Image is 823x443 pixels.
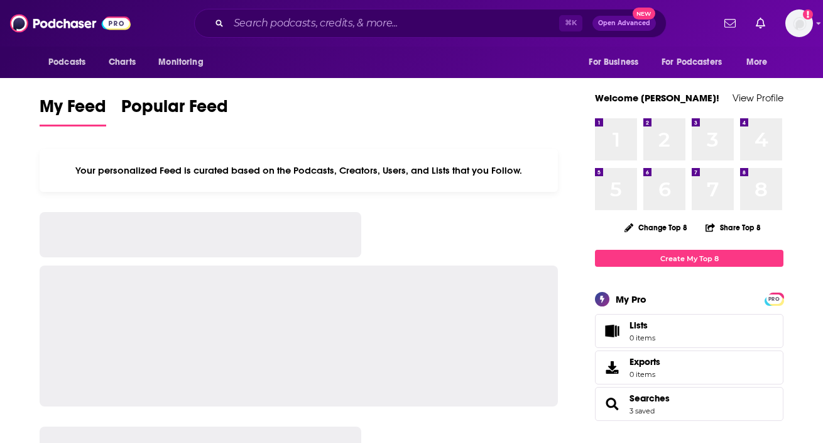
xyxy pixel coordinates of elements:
span: My Feed [40,96,106,125]
button: open menu [653,50,740,74]
span: ⌘ K [559,15,582,31]
div: Your personalized Feed is curated based on the Podcasts, Creators, Users, and Lists that you Follow. [40,149,558,192]
span: PRO [766,294,782,304]
span: For Business [589,53,638,71]
img: Podchaser - Follow, Share and Rate Podcasts [10,11,131,35]
span: Lists [630,320,655,331]
a: Exports [595,350,783,384]
span: Exports [630,356,660,367]
span: Open Advanced [598,20,650,26]
span: Searches [595,387,783,421]
a: Show notifications dropdown [751,13,770,34]
button: Show profile menu [785,9,813,37]
a: Charts [101,50,143,74]
button: Open AdvancedNew [592,16,656,31]
span: 0 items [630,334,655,342]
button: open menu [580,50,654,74]
span: New [633,8,655,20]
span: Lists [630,320,648,331]
a: Popular Feed [121,96,228,126]
span: For Podcasters [662,53,722,71]
button: open menu [40,50,102,74]
svg: Add a profile image [803,9,813,20]
span: Podcasts [48,53,85,71]
button: Change Top 8 [617,220,695,235]
a: Show notifications dropdown [719,13,741,34]
a: Lists [595,314,783,348]
a: PRO [766,294,782,303]
span: Logged in as mgalandak [785,9,813,37]
span: 0 items [630,370,660,379]
a: Searches [630,393,670,404]
a: Welcome [PERSON_NAME]! [595,92,719,104]
a: View Profile [733,92,783,104]
div: My Pro [616,293,646,305]
img: User Profile [785,9,813,37]
span: Popular Feed [121,96,228,125]
a: Searches [599,395,624,413]
a: 3 saved [630,407,655,415]
span: Monitoring [158,53,203,71]
span: Lists [599,322,624,340]
div: Search podcasts, credits, & more... [194,9,667,38]
a: Create My Top 8 [595,250,783,267]
a: My Feed [40,96,106,126]
button: open menu [150,50,219,74]
span: Exports [599,359,624,376]
span: Charts [109,53,136,71]
span: More [746,53,768,71]
input: Search podcasts, credits, & more... [229,13,559,33]
button: Share Top 8 [705,215,761,240]
button: open menu [738,50,783,74]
